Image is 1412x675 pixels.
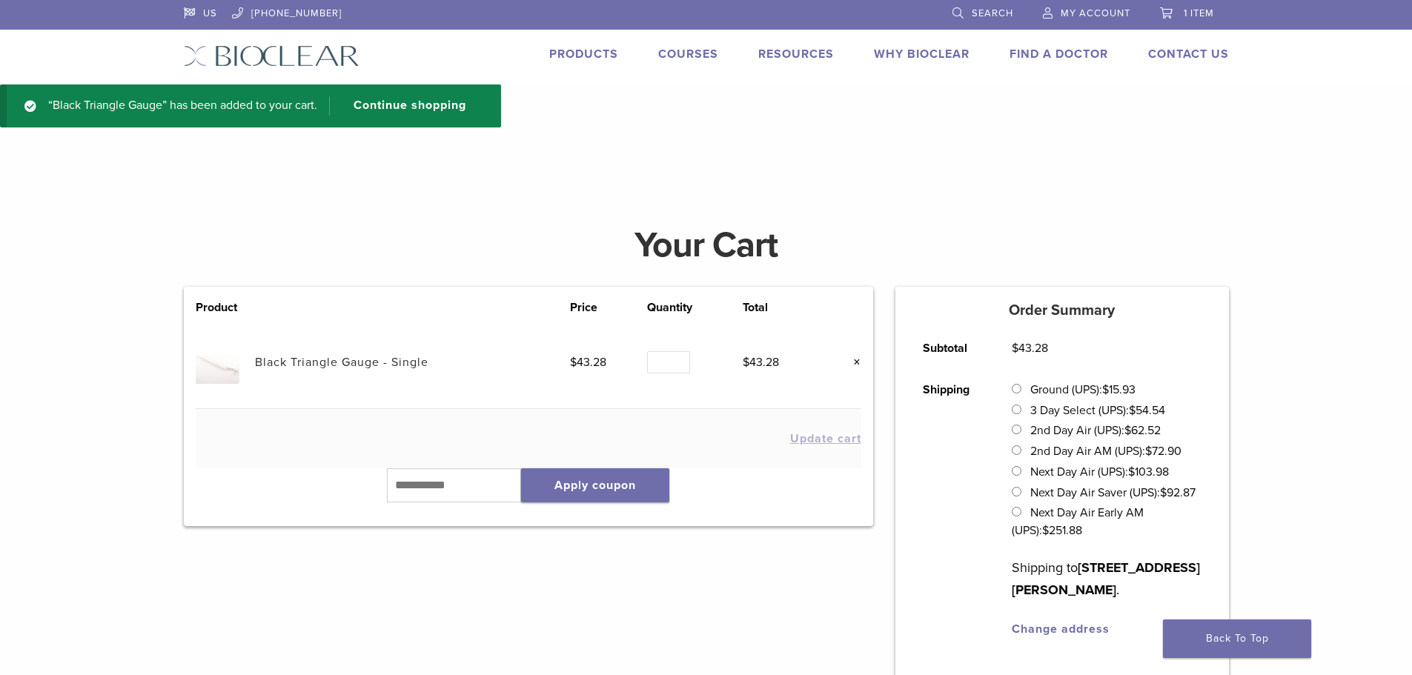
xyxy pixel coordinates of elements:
[1129,403,1165,418] bdi: 54.54
[1030,403,1165,418] label: 3 Day Select (UPS):
[196,299,255,316] th: Product
[549,47,618,61] a: Products
[1148,47,1229,61] a: Contact Us
[1010,47,1108,61] a: Find A Doctor
[570,355,606,370] bdi: 43.28
[1012,505,1143,538] label: Next Day Air Early AM (UPS):
[1129,403,1136,418] span: $
[842,353,861,372] a: Remove this item
[1160,485,1167,500] span: $
[1012,341,1048,356] bdi: 43.28
[874,47,969,61] a: Why Bioclear
[1012,622,1110,636] a: Change address
[1124,423,1131,438] span: $
[521,468,669,502] button: Apply coupon
[570,299,647,316] th: Price
[173,227,1240,263] h1: Your Cart
[790,433,861,445] button: Update cart
[1030,382,1136,397] label: Ground (UPS):
[906,369,995,650] th: Shipping
[1184,7,1214,19] span: 1 item
[1145,444,1152,459] span: $
[255,355,428,370] a: Black Triangle Gauge - Single
[743,299,820,316] th: Total
[1030,465,1169,479] label: Next Day Air (UPS):
[972,7,1013,19] span: Search
[1012,559,1200,598] strong: [STREET_ADDRESS][PERSON_NAME]
[1128,465,1135,479] span: $
[1145,444,1181,459] bdi: 72.90
[658,47,718,61] a: Courses
[1102,382,1136,397] bdi: 15.93
[1102,382,1109,397] span: $
[1030,444,1181,459] label: 2nd Day Air AM (UPS):
[196,340,239,384] img: Black Triangle Gauge - Single
[1042,523,1082,538] bdi: 251.88
[1124,423,1161,438] bdi: 62.52
[329,96,477,116] a: Continue shopping
[647,299,743,316] th: Quantity
[743,355,779,370] bdi: 43.28
[1042,523,1049,538] span: $
[1061,7,1130,19] span: My Account
[1160,485,1196,500] bdi: 92.87
[184,45,359,67] img: Bioclear
[1128,465,1169,479] bdi: 103.98
[1012,341,1018,356] span: $
[758,47,834,61] a: Resources
[570,355,577,370] span: $
[895,302,1229,319] h5: Order Summary
[1163,619,1311,658] a: Back To Top
[906,327,995,369] th: Subtotal
[743,355,749,370] span: $
[1030,423,1161,438] label: 2nd Day Air (UPS):
[1012,556,1201,601] p: Shipping to .
[1030,485,1196,500] label: Next Day Air Saver (UPS):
